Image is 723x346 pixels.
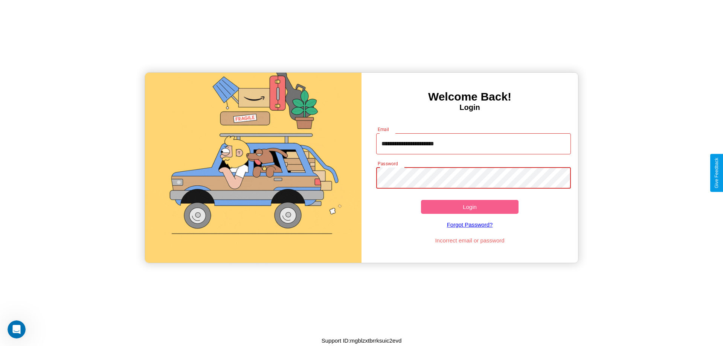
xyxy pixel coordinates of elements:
iframe: Intercom live chat [8,320,26,338]
a: Forgot Password? [372,214,567,235]
div: Give Feedback [714,158,719,188]
p: Incorrect email or password [372,235,567,245]
p: Support ID: mgblzxtbrrksuic2evd [322,335,402,346]
img: gif [145,73,361,263]
button: Login [421,200,519,214]
label: Password [378,160,398,167]
label: Email [378,126,389,133]
h3: Welcome Back! [361,90,578,103]
h4: Login [361,103,578,112]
